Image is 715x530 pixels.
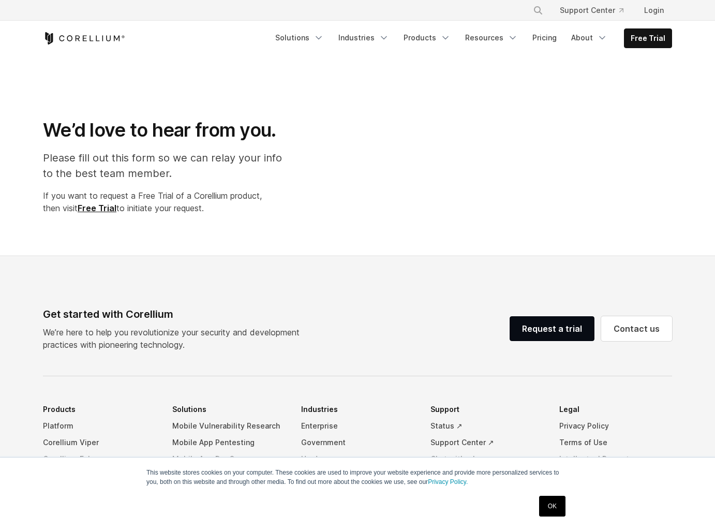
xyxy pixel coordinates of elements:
[43,189,293,214] p: If you want to request a Free Trial of a Corellium product, then visit to initiate your request.
[146,468,569,487] p: This website stores cookies on your computer. These cookies are used to improve your website expe...
[520,1,672,20] div: Navigation Menu
[552,1,632,20] a: Support Center
[301,451,414,467] a: Hardware
[269,28,672,48] div: Navigation Menu
[459,28,524,47] a: Resources
[43,119,293,142] h1: We’d love to hear from you.
[510,316,594,341] a: Request a trial
[43,434,156,451] a: Corellium Viper
[559,434,672,451] a: Terms of Use
[332,28,395,47] a: Industries
[301,418,414,434] a: Enterprise
[559,418,672,434] a: Privacy Policy
[636,1,672,20] a: Login
[172,451,285,467] a: Mobile App DevOps
[430,434,543,451] a: Support Center ↗
[43,451,156,467] a: Corellium Falcon
[43,306,308,322] div: Get started with Corellium
[565,28,614,47] a: About
[624,29,672,48] a: Free Trial
[43,418,156,434] a: Platform
[43,150,293,181] p: Please fill out this form so we can relay your info to the best team member.
[43,32,125,45] a: Corellium Home
[529,1,547,20] button: Search
[78,203,116,213] a: Free Trial
[301,434,414,451] a: Government
[172,434,285,451] a: Mobile App Pentesting
[269,28,330,47] a: Solutions
[428,478,468,485] a: Privacy Policy.
[430,451,543,467] a: Chat with a human
[43,326,308,351] p: We’re here to help you revolutionize your security and development practices with pioneering tech...
[172,418,285,434] a: Mobile Vulnerability Research
[601,316,672,341] a: Contact us
[397,28,457,47] a: Products
[559,451,672,467] a: Intellectual Property
[526,28,563,47] a: Pricing
[430,418,543,434] a: Status ↗
[539,496,565,517] a: OK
